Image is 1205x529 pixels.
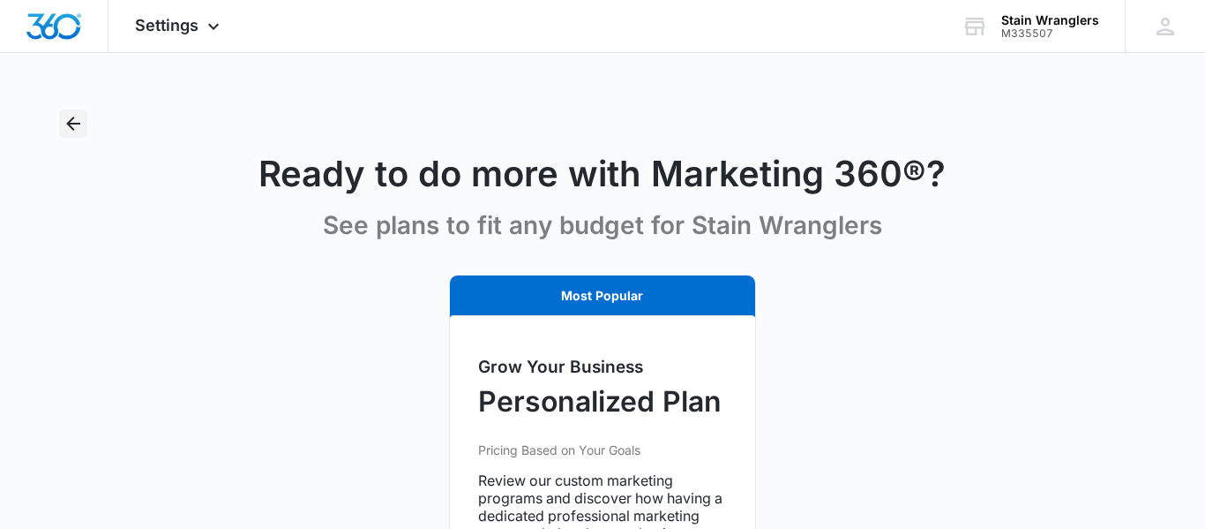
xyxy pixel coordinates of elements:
p: See plans to fit any budget for Stain Wranglers [323,210,882,241]
span: Settings [135,16,198,34]
p: Personalized Plan [478,381,722,423]
h1: Ready to do more with Marketing 360®? [258,152,946,196]
p: Pricing Based on Your Goals [478,441,727,459]
button: Back [59,110,87,138]
h5: Grow Your Business [478,355,727,381]
div: account id [1001,27,1099,40]
p: Most Popular [478,286,727,306]
div: account name [1001,13,1099,27]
